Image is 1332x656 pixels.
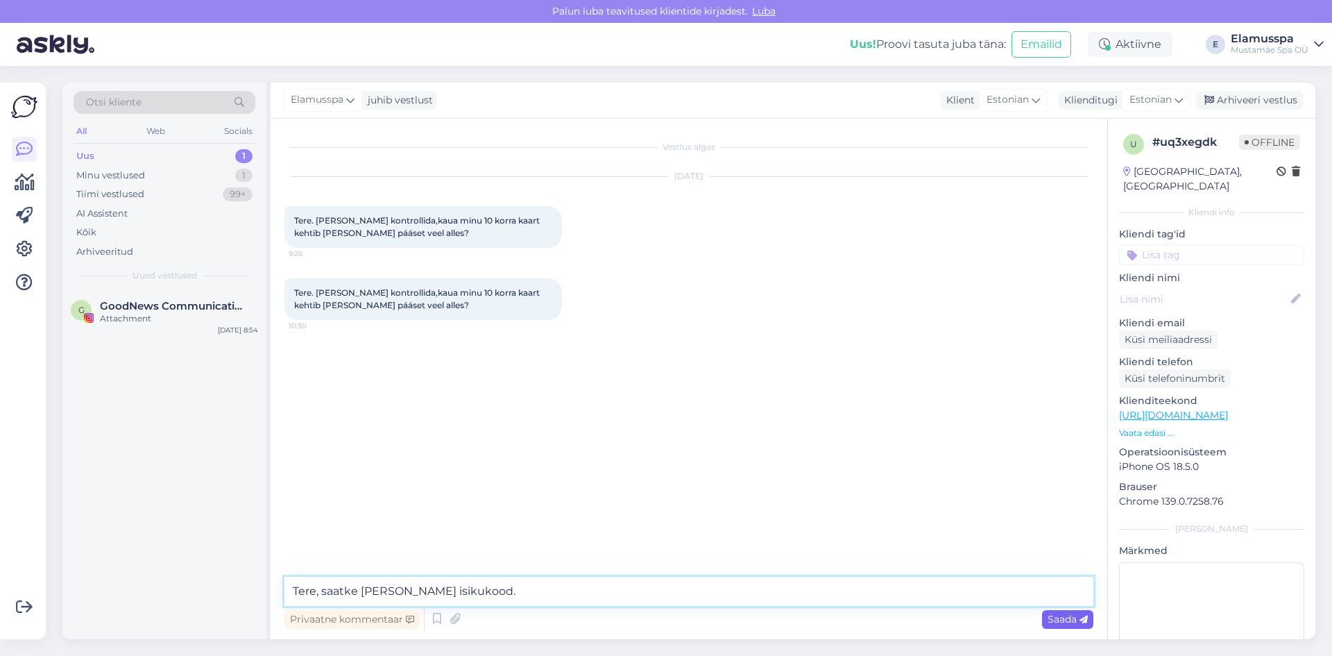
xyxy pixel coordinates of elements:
p: Brauser [1119,480,1304,494]
div: Proovi tasuta juba täna: [850,36,1006,53]
span: Uued vestlused [133,269,197,282]
span: Elamusspa [291,92,343,108]
div: Privaatne kommentaar [284,610,420,629]
div: Klienditugi [1059,93,1118,108]
p: Kliendi tag'id [1119,227,1304,242]
span: Offline [1239,135,1300,150]
div: 1 [235,149,253,163]
div: Arhiveeritud [76,245,133,259]
div: All [74,122,89,140]
p: Vaata edasi ... [1119,427,1304,439]
p: Operatsioonisüsteem [1119,445,1304,460]
div: [GEOGRAPHIC_DATA], [GEOGRAPHIC_DATA] [1123,165,1276,194]
div: E [1206,35,1225,54]
div: Tiimi vestlused [76,187,144,201]
p: Kliendi nimi [1119,271,1304,285]
span: Estonian [1129,92,1172,108]
div: Aktiivne [1088,32,1172,57]
span: Saada [1048,613,1088,625]
b: Uus! [850,37,876,51]
div: [PERSON_NAME] [1119,523,1304,535]
div: juhib vestlust [362,93,433,108]
input: Lisa tag [1119,244,1304,265]
textarea: Tere, saatke [PERSON_NAME] isikukood. [284,577,1093,606]
div: [DATE] [284,170,1093,183]
div: Attachment [100,312,258,325]
div: Minu vestlused [76,169,145,183]
p: Klienditeekond [1119,394,1304,408]
div: Mustamäe Spa OÜ [1231,44,1308,56]
div: 1 [235,169,253,183]
div: Klient [941,93,975,108]
span: G [78,305,85,315]
span: Otsi kliente [86,95,142,110]
p: Kliendi email [1119,316,1304,330]
button: Emailid [1011,31,1071,58]
p: iPhone OS 18.5.0 [1119,460,1304,474]
div: Küsi meiliaadressi [1119,330,1218,349]
div: Küsi telefoninumbrit [1119,369,1231,388]
div: Web [144,122,168,140]
a: ElamusspaMustamäe Spa OÜ [1231,33,1324,56]
span: Tere. [PERSON_NAME] kontrollida,kaua minu 10 korra kaart kehtib [PERSON_NAME] pááset veel alles? [294,215,542,238]
div: Socials [221,122,255,140]
span: u [1130,139,1137,149]
p: Märkmed [1119,544,1304,558]
div: Arhiveeri vestlus [1196,91,1303,110]
span: GoodNews Communication [100,300,244,312]
div: Uus [76,149,94,163]
p: Chrome 139.0.7258.76 [1119,494,1304,509]
div: Elamusspa [1231,33,1308,44]
p: Kliendi telefon [1119,355,1304,369]
div: Kõik [76,226,96,239]
div: [DATE] 8:54 [218,325,258,335]
a: [URL][DOMAIN_NAME] [1119,409,1228,421]
span: Luba [748,5,780,17]
input: Lisa nimi [1120,292,1288,307]
div: # uq3xegdk [1152,134,1239,151]
img: Askly Logo [11,94,37,120]
div: Kliendi info [1119,206,1304,219]
span: Estonian [987,92,1029,108]
span: Tere. [PERSON_NAME] kontrollida,kaua minu 10 korra kaart kehtib [PERSON_NAME] pááset veel alles? [294,287,542,310]
span: 10:30 [289,321,341,331]
div: Vestlus algas [284,141,1093,153]
span: 9:26 [289,249,341,259]
div: AI Assistent [76,207,128,221]
div: 99+ [223,187,253,201]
